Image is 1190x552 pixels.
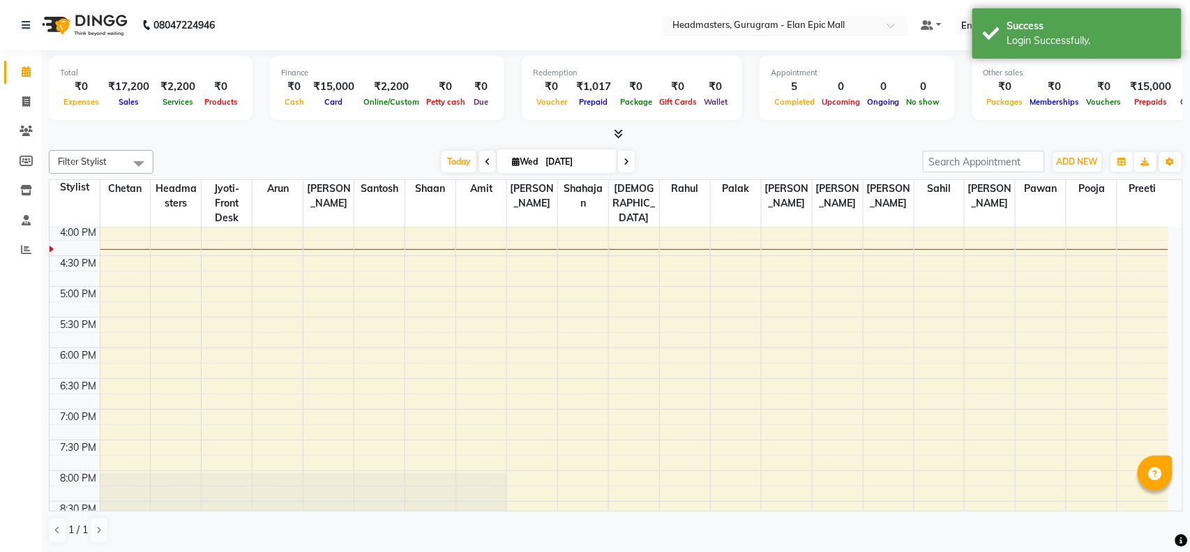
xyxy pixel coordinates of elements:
[864,97,903,107] span: Ongoing
[155,79,201,95] div: ₹2,200
[281,67,493,79] div: Finance
[533,79,571,95] div: ₹0
[50,180,100,195] div: Stylist
[533,67,731,79] div: Redemption
[558,180,608,212] span: Shahajan
[864,180,914,212] span: [PERSON_NAME]
[308,79,360,95] div: ₹15,000
[470,97,492,107] span: Due
[354,180,405,197] span: Santosh
[965,180,1015,212] span: [PERSON_NAME]
[617,97,656,107] span: Package
[360,79,423,95] div: ₹2,200
[58,410,100,424] div: 7:00 PM
[58,379,100,394] div: 6:30 PM
[202,180,252,227] span: Jyoti- Front Desk
[771,97,818,107] span: Completed
[576,97,612,107] span: Prepaid
[1016,180,1066,197] span: Pawan
[322,97,347,107] span: Card
[201,79,241,95] div: ₹0
[609,180,659,227] span: [DEMOGRAPHIC_DATA]
[281,97,308,107] span: Cash
[771,79,818,95] div: 5
[1007,33,1171,48] div: Login Successfully.
[1067,180,1117,197] span: Pooja
[456,180,506,197] span: Amit
[541,151,611,172] input: 2025-09-03
[115,97,142,107] span: Sales
[58,287,100,301] div: 5:00 PM
[58,440,100,455] div: 7:30 PM
[201,97,241,107] span: Products
[903,97,944,107] span: No show
[1053,152,1101,172] button: ADD NEW
[423,79,469,95] div: ₹0
[923,151,1045,172] input: Search Appointment
[818,97,864,107] span: Upcoming
[1131,97,1171,107] span: Prepaids
[36,6,131,45] img: logo
[60,67,241,79] div: Total
[58,225,100,240] div: 4:00 PM
[914,180,965,197] span: Sahil
[507,180,557,212] span: [PERSON_NAME]
[1007,19,1171,33] div: Success
[762,180,812,212] span: [PERSON_NAME]
[1027,97,1083,107] span: Memberships
[1027,79,1083,95] div: ₹0
[1083,97,1125,107] span: Vouchers
[151,180,201,212] span: Headmasters
[700,97,731,107] span: Wallet
[984,79,1027,95] div: ₹0
[1125,79,1177,95] div: ₹15,000
[60,79,103,95] div: ₹0
[58,156,107,167] span: Filter Stylist
[813,180,863,212] span: [PERSON_NAME]
[153,6,215,45] b: 08047224946
[533,97,571,107] span: Voucher
[1117,180,1168,197] span: Preeti
[656,79,700,95] div: ₹0
[423,97,469,107] span: Petty cash
[405,180,455,197] span: Shaan
[303,180,354,212] span: [PERSON_NAME]
[1057,156,1098,167] span: ADD NEW
[442,151,476,172] span: Today
[660,180,710,197] span: Rahul
[58,318,100,332] div: 5:30 PM
[159,97,197,107] span: Services
[253,180,303,197] span: Arun
[58,256,100,271] div: 4:30 PM
[281,79,308,95] div: ₹0
[1083,79,1125,95] div: ₹0
[656,97,700,107] span: Gift Cards
[60,97,103,107] span: Expenses
[984,97,1027,107] span: Packages
[617,79,656,95] div: ₹0
[68,523,88,537] span: 1 / 1
[771,67,944,79] div: Appointment
[711,180,761,197] span: Palak
[509,156,541,167] span: Wed
[58,471,100,486] div: 8:00 PM
[571,79,617,95] div: ₹1,017
[700,79,731,95] div: ₹0
[58,502,100,516] div: 8:30 PM
[103,79,155,95] div: ₹17,200
[818,79,864,95] div: 0
[100,180,151,197] span: Chetan
[864,79,903,95] div: 0
[903,79,944,95] div: 0
[58,348,100,363] div: 6:00 PM
[360,97,423,107] span: Online/Custom
[469,79,493,95] div: ₹0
